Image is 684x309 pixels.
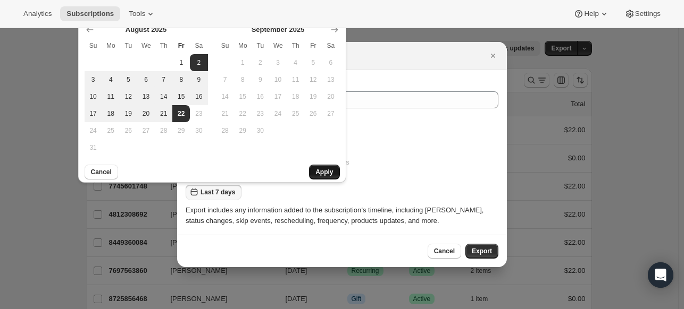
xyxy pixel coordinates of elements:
button: Tuesday September 23 2025 [252,105,269,122]
span: 23 [256,109,265,118]
span: 18 [106,109,115,118]
button: Saturday August 16 2025 [190,88,207,105]
th: Tuesday [120,37,137,54]
button: Friday September 12 2025 [304,71,322,88]
th: Thursday [155,37,172,54]
span: Analytics [23,10,52,18]
span: 22 [177,109,186,118]
button: End of range Today Friday August 22 2025 [172,105,190,122]
span: 15 [238,92,247,101]
th: Sunday [216,37,234,54]
span: Settings [635,10,661,18]
div: Open Intercom Messenger [648,262,673,288]
span: 9 [256,75,265,84]
span: Tu [256,41,265,50]
span: 20 [326,92,335,101]
th: Monday [102,37,120,54]
span: 25 [291,109,300,118]
button: Tuesday September 2 2025 [252,54,269,71]
span: Tools [129,10,145,18]
span: 19 [124,109,133,118]
button: Friday August 8 2025 [172,71,190,88]
span: 12 [124,92,133,101]
span: 7 [159,75,168,84]
button: Apply [309,165,339,179]
button: Sunday August 3 2025 [85,71,102,88]
button: Monday August 11 2025 [102,88,120,105]
button: Thursday August 14 2025 [155,88,172,105]
span: Sa [194,41,203,50]
span: 20 [141,109,151,118]
button: Thursday September 18 2025 [287,88,304,105]
span: Fr [308,41,318,50]
span: 31 [89,143,98,152]
span: 29 [177,126,186,135]
button: Monday September 29 2025 [234,122,252,139]
span: 10 [273,75,282,84]
span: 6 [326,58,335,67]
span: We [273,41,282,50]
th: Wednesday [137,37,155,54]
th: Friday [304,37,322,54]
button: Show previous month, July 2025 [82,22,97,37]
button: Tuesday August 19 2025 [120,105,137,122]
span: 26 [308,109,318,118]
button: Wednesday September 17 2025 [269,88,287,105]
button: Saturday August 23 2025 [190,105,207,122]
span: 24 [89,126,98,135]
button: Monday August 4 2025 [102,71,120,88]
button: Thursday August 28 2025 [155,122,172,139]
button: Saturday August 30 2025 [190,122,207,139]
span: 1 [177,58,186,67]
span: 10 [89,92,98,101]
span: Sa [326,41,335,50]
button: Cancel [428,244,461,259]
button: Sunday August 10 2025 [85,88,102,105]
button: Thursday August 7 2025 [155,71,172,88]
button: Sunday August 31 2025 [85,139,102,156]
button: Monday September 22 2025 [234,105,252,122]
span: Tu [124,41,133,50]
button: Sunday September 14 2025 [216,88,234,105]
th: Monday [234,37,252,54]
span: 11 [291,75,300,84]
button: Analytics [17,6,58,21]
button: Thursday September 25 2025 [287,105,304,122]
button: Show next month, October 2025 [327,22,342,37]
span: 7 [221,75,230,84]
span: Subscriptions [66,10,114,18]
button: Tools [122,6,162,21]
button: Wednesday September 10 2025 [269,71,287,88]
span: 22 [238,109,247,118]
span: 12 [308,75,318,84]
button: Thursday August 21 2025 [155,105,172,122]
button: Monday September 8 2025 [234,71,252,88]
button: Export [465,244,498,259]
div: Export includes any information added to the subscription’s timeline, including [PERSON_NAME], st... [186,205,498,226]
button: Tuesday August 12 2025 [120,88,137,105]
span: 1 [238,58,247,67]
button: Monday August 18 2025 [102,105,120,122]
span: Fr [177,41,186,50]
span: Cancel [91,168,112,176]
span: 18 [291,92,300,101]
span: 2 [256,58,265,67]
span: 6 [141,75,151,84]
button: Wednesday September 3 2025 [269,54,287,71]
button: Friday August 29 2025 [172,122,190,139]
button: Thursday September 11 2025 [287,71,304,88]
button: Tuesday September 30 2025 [252,122,269,139]
span: Su [221,41,230,50]
span: 13 [141,92,151,101]
th: Thursday [287,37,304,54]
span: 4 [106,75,115,84]
th: Wednesday [269,37,287,54]
span: Last 7 days [201,188,235,196]
button: Saturday September 6 2025 [322,54,339,71]
button: Friday August 15 2025 [172,88,190,105]
span: Apply [315,168,333,176]
span: 5 [124,75,133,84]
span: 24 [273,109,282,118]
span: 3 [89,75,98,84]
th: Tuesday [252,37,269,54]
